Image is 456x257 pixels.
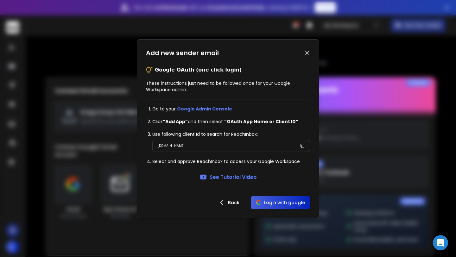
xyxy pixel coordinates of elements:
[152,158,310,165] li: Select and approve ReachInbox to access your Google Workspace
[155,66,242,74] p: Google OAuth (one click login)
[146,66,154,74] img: tips
[177,106,232,112] a: Google Admin Console
[199,173,257,181] a: See Tutorial Video
[152,118,310,125] li: Click and then select
[152,106,310,112] li: Go to your
[433,235,448,250] div: Open Intercom Messenger
[213,196,244,209] button: Back
[152,131,310,137] li: Use following client Id to search for ReachInbox:
[146,48,219,57] h1: Add new sender email
[224,118,298,125] strong: “OAuth App Name or Client ID”
[163,118,188,125] strong: ”Add App”
[146,80,310,93] p: These instructions just need to be followed once for your Google Workspace admin.
[158,143,185,149] p: [DOMAIN_NAME]
[251,196,310,209] button: Login with google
